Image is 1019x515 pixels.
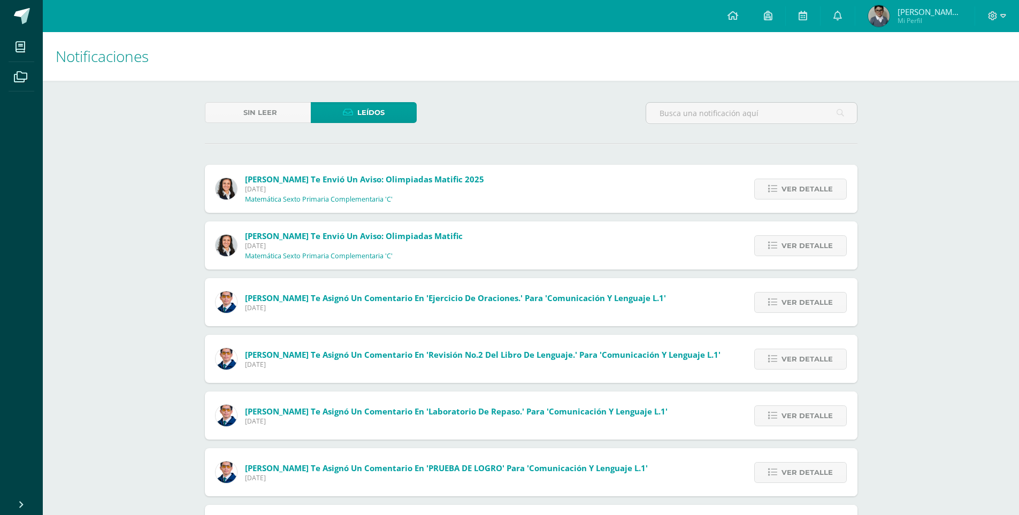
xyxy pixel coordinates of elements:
span: [PERSON_NAME] te asignó un comentario en 'Ejercicio de oraciones.' para 'Comunicación y Lenguaje ... [245,293,666,303]
input: Busca una notificación aquí [646,103,857,124]
img: b15e54589cdbd448c33dd63f135c9987.png [216,235,237,256]
span: Ver detalle [782,463,833,482]
span: [PERSON_NAME] te envió un aviso: Olimpiadas Matific 2025 [245,174,484,185]
span: [DATE] [245,303,666,312]
img: 059ccfba660c78d33e1d6e9d5a6a4bb6.png [216,291,237,313]
img: 059ccfba660c78d33e1d6e9d5a6a4bb6.png [216,462,237,483]
span: Leídos [357,103,385,122]
span: [DATE] [245,417,668,426]
span: Mi Perfil [898,16,962,25]
span: Ver detalle [782,406,833,426]
span: [PERSON_NAME] te asignó un comentario en 'Laboratorio de repaso.' para 'Comunicación y Lenguaje L.1' [245,406,668,417]
p: Matemática Sexto Primaria Complementaria 'C' [245,195,393,204]
a: Sin leer [205,102,311,123]
span: [DATE] [245,185,484,194]
p: Matemática Sexto Primaria Complementaria 'C' [245,252,393,260]
span: [PERSON_NAME] te asignó un comentario en 'PRUEBA DE LOGRO' para 'Comunicación y Lenguaje L.1' [245,463,648,473]
img: 059ccfba660c78d33e1d6e9d5a6a4bb6.png [216,348,237,370]
img: 0a2fc88354891e037b47c959cf6d87a8.png [868,5,890,27]
span: [PERSON_NAME] de [PERSON_NAME] [898,6,962,17]
a: Leídos [311,102,417,123]
span: Ver detalle [782,179,833,199]
span: [DATE] [245,473,648,482]
span: Ver detalle [782,293,833,312]
span: Sin leer [243,103,277,122]
span: [DATE] [245,241,463,250]
span: [PERSON_NAME] te asignó un comentario en 'Revisión No.2 del libro de lenguaje.' para 'Comunicació... [245,349,721,360]
span: Ver detalle [782,236,833,256]
img: b15e54589cdbd448c33dd63f135c9987.png [216,178,237,199]
span: [DATE] [245,360,721,369]
span: Ver detalle [782,349,833,369]
img: 059ccfba660c78d33e1d6e9d5a6a4bb6.png [216,405,237,426]
span: [PERSON_NAME] te envió un aviso: Olimpiadas Matific [245,230,463,241]
span: Notificaciones [56,46,149,66]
